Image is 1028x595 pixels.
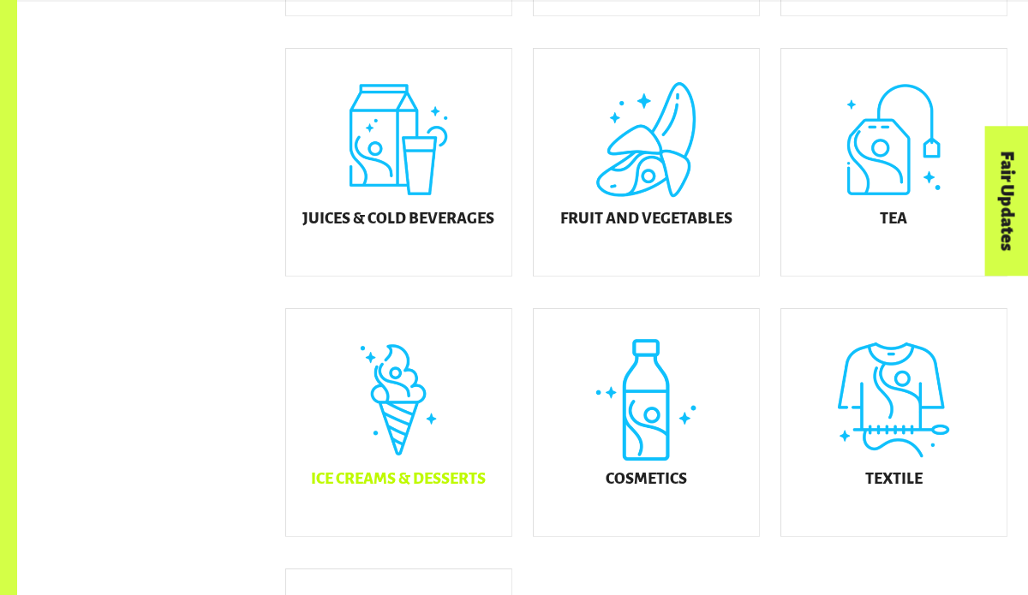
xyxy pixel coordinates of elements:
[606,471,687,488] h5: Cosmetics
[533,308,760,537] a: Cosmetics
[285,308,512,537] a: Ice Creams & Desserts
[560,211,732,228] h5: Fruit and Vegetables
[533,48,760,277] a: Fruit and Vegetables
[302,211,494,228] h5: Juices & Cold Beverages
[285,48,512,277] a: Juices & Cold Beverages
[865,471,923,488] h5: Textile
[780,48,1007,277] a: Tea
[880,211,907,228] h5: Tea
[311,471,486,488] h5: Ice Creams & Desserts
[780,308,1007,537] a: Textile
